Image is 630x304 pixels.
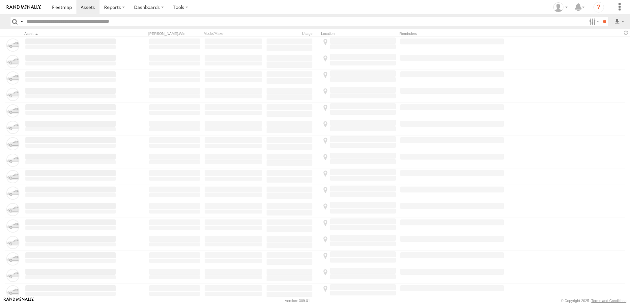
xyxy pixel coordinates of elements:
[24,31,117,36] div: Click to Sort
[148,31,201,36] div: [PERSON_NAME]./Vin
[561,299,626,303] div: © Copyright 2025 -
[321,31,397,36] div: Location
[266,31,318,36] div: Usage
[622,30,630,36] span: Refresh
[7,5,41,10] img: rand-logo.svg
[19,17,24,26] label: Search Query
[614,17,625,26] label: Export results as...
[399,31,505,36] div: Reminders
[593,2,604,13] i: ?
[4,297,34,304] a: Visit our Website
[204,31,263,36] div: Model/Make
[551,2,570,12] div: Finn Arendt
[591,299,626,303] a: Terms and Conditions
[285,299,310,303] div: Version: 309.01
[587,17,601,26] label: Search Filter Options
